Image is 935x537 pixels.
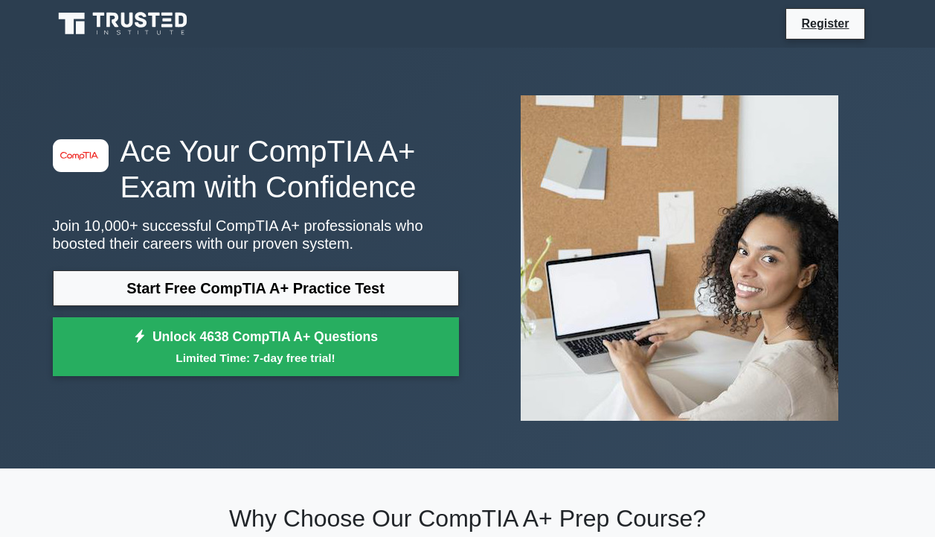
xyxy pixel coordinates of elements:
a: Unlock 4638 CompTIA A+ QuestionsLimited Time: 7-day free trial! [53,317,459,377]
h2: Why Choose Our CompTIA A+ Prep Course? [53,504,883,533]
small: Limited Time: 7-day free trial! [71,349,440,366]
h1: Ace Your CompTIA A+ Exam with Confidence [53,133,459,205]
a: Register [792,14,858,33]
a: Start Free CompTIA A+ Practice Test [53,270,459,306]
p: Join 10,000+ successful CompTIA A+ professionals who boosted their careers with our proven system. [53,217,459,252]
